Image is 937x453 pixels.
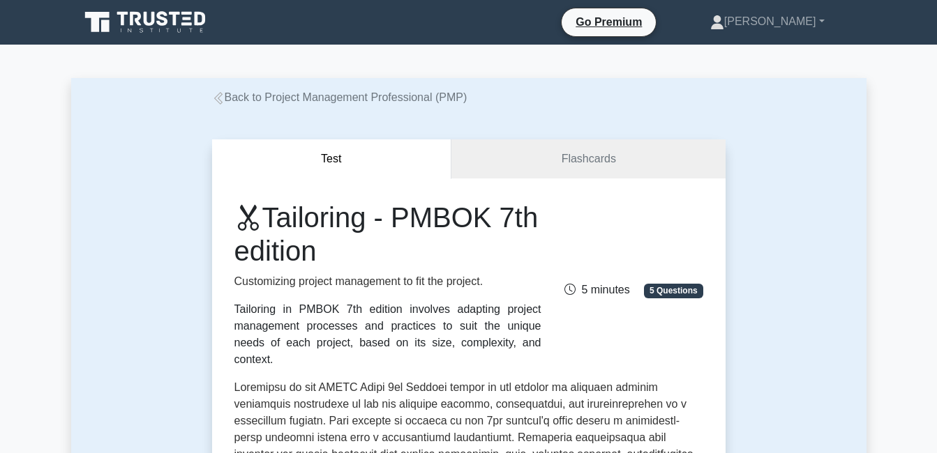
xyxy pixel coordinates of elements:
[212,139,452,179] button: Test
[234,273,541,290] p: Customizing project management to fit the project.
[567,13,650,31] a: Go Premium
[451,139,725,179] a: Flashcards
[234,201,541,268] h1: Tailoring - PMBOK 7th edition
[564,284,629,295] span: 5 minutes
[234,301,541,368] div: Tailoring in PMBOK 7th edition involves adapting project management processes and practices to su...
[644,284,703,298] span: 5 Questions
[677,8,858,36] a: [PERSON_NAME]
[212,91,467,103] a: Back to Project Management Professional (PMP)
